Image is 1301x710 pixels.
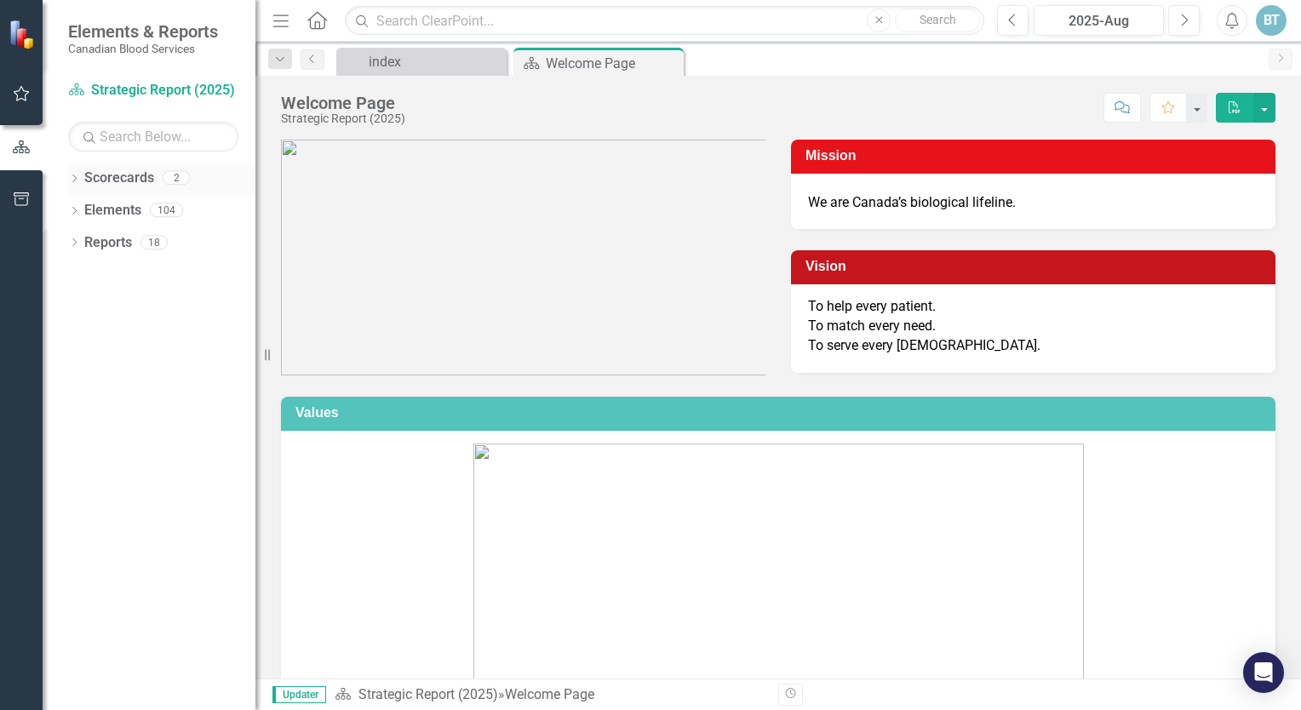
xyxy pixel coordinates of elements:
[163,171,190,186] div: 2
[369,51,502,72] div: index
[1243,652,1284,693] div: Open Intercom Messenger
[341,51,502,72] a: index
[84,169,154,188] a: Scorecards
[281,112,405,125] div: Strategic Report (2025)
[358,686,498,702] a: Strategic Report (2025)
[546,53,679,74] div: Welcome Page
[84,233,132,253] a: Reports
[895,9,980,32] button: Search
[345,6,984,36] input: Search ClearPoint...
[808,297,1258,356] p: To help every patient. To match every need. To serve every [DEMOGRAPHIC_DATA].
[68,122,238,152] input: Search Below...
[9,19,38,49] img: ClearPoint Strategy
[281,94,405,112] div: Welcome Page
[84,201,141,220] a: Elements
[295,405,1267,421] h3: Values
[150,203,183,218] div: 104
[805,259,1267,274] h3: Vision
[68,42,218,55] small: Canadian Blood Services
[920,13,956,26] span: Search
[808,194,1016,210] span: We are Canada’s biological lifeline.
[335,685,765,705] div: »
[272,686,326,703] span: Updater
[505,686,594,702] div: Welcome Page
[68,81,238,100] a: Strategic Report (2025)
[1256,5,1287,36] button: BT
[281,140,765,375] img: CBS_logo_descriptions%20v2.png
[1040,11,1158,31] div: 2025-Aug
[140,235,168,249] div: 18
[1034,5,1164,36] button: 2025-Aug
[68,21,218,42] span: Elements & Reports
[805,148,1267,163] h3: Mission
